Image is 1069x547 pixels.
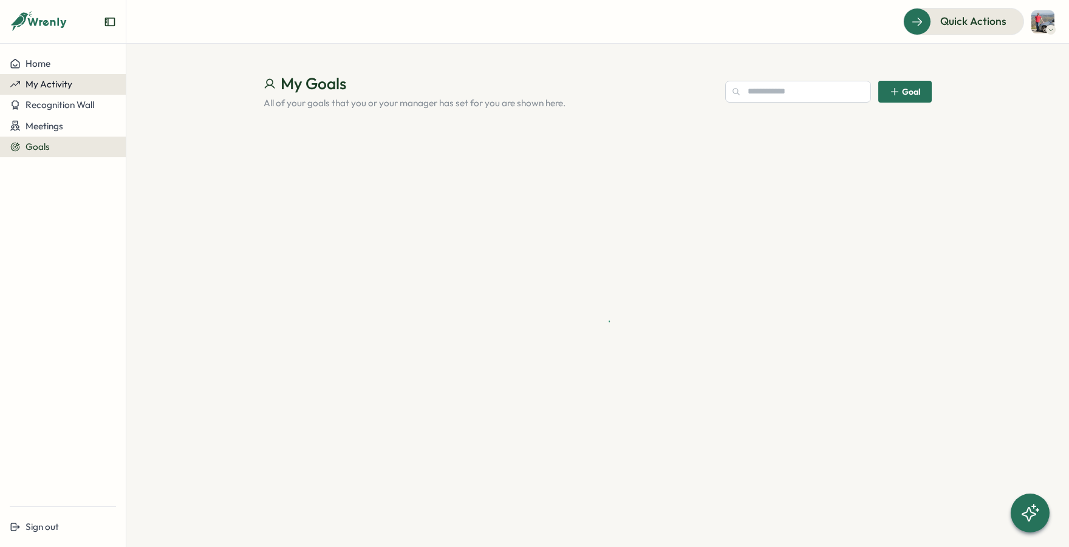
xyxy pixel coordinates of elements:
span: My Activity [26,78,72,90]
button: Goal [878,81,932,103]
span: Quick Actions [940,13,1006,29]
span: Recognition Wall [26,99,94,110]
p: All of your goals that you or your manager has set for you are shown here. [264,97,716,110]
span: Sign out [26,521,59,532]
span: Home [26,58,50,69]
span: Goal [902,87,920,96]
img: Luigi Celano [1031,10,1054,33]
span: Meetings [26,120,63,132]
span: Goals [26,141,50,152]
button: Quick Actions [903,8,1024,35]
button: Expand sidebar [104,16,116,28]
h1: My Goals [264,73,716,94]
